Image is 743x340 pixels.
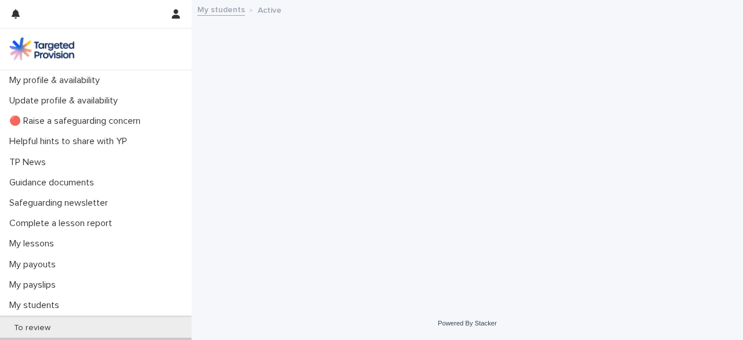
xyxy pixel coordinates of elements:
p: 🔴 Raise a safeguarding concern [5,116,150,127]
p: Helpful hints to share with YP [5,136,136,147]
p: My profile & availability [5,75,109,86]
p: Active [258,3,282,16]
p: TP News [5,157,55,168]
p: Update profile & availability [5,95,127,106]
p: Safeguarding newsletter [5,198,117,209]
a: My students [197,2,245,16]
p: My payslips [5,280,65,291]
p: To review [5,323,60,333]
p: My lessons [5,238,63,249]
p: My payouts [5,259,65,270]
p: Guidance documents [5,177,103,188]
a: Powered By Stacker [438,320,496,327]
img: M5nRWzHhSzIhMunXDL62 [9,37,74,60]
p: Complete a lesson report [5,218,121,229]
p: My students [5,300,68,311]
